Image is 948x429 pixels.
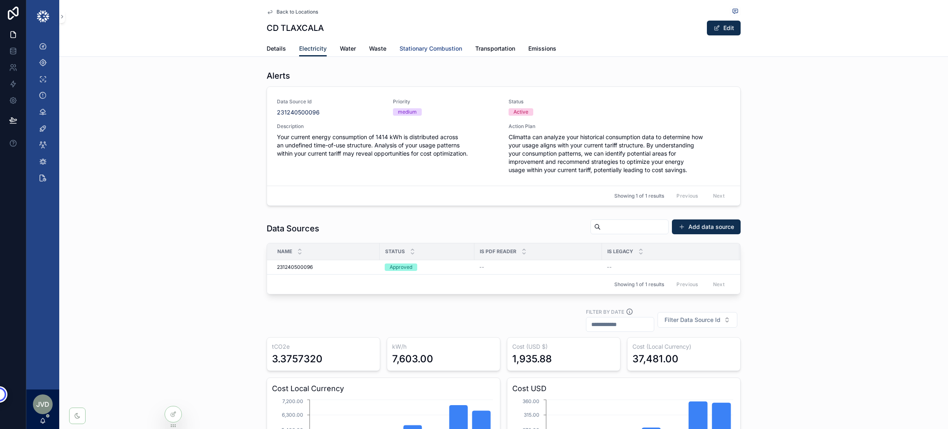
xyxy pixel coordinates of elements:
[607,264,734,270] a: --
[392,352,433,366] div: 7,603.00
[614,193,664,199] span: Showing 1 of 1 results
[672,219,741,234] button: Add data source
[385,248,405,255] span: Status
[267,70,290,82] h1: Alerts
[400,41,462,58] a: Stationary Combustion
[392,343,495,351] h3: kW/h
[586,308,624,315] label: Filter by Date
[340,41,356,58] a: Water
[36,10,50,23] img: App logo
[26,33,59,196] div: scrollable content
[36,399,49,409] span: JVd
[509,133,730,174] span: Climatta can analyze your historical consumption data to determine how your usage aligns with you...
[277,108,320,117] a: 231240500096
[513,108,528,116] div: Active
[665,316,720,324] span: Filter Data Source Id
[632,343,735,351] h3: Cost (Local Currency)
[267,223,319,234] h1: Data Sources
[272,352,323,366] div: 3.3757320
[512,352,552,366] div: 1,935.88
[267,9,318,15] a: Back to Locations
[509,123,730,130] span: Action Plan
[385,263,469,271] a: Approved
[512,343,615,351] h3: Cost (USD $)
[707,21,741,35] button: Edit
[272,383,495,394] h3: Cost Local Currency
[299,44,327,53] span: Electricity
[277,264,375,270] a: 231240500096
[632,352,678,366] div: 37,481.00
[282,398,303,404] tspan: 7,200.00
[276,9,318,15] span: Back to Locations
[267,22,324,34] h1: CD TLAXCALA
[277,123,499,130] span: Description
[393,98,499,105] span: Priority
[267,41,286,58] a: Details
[509,98,615,105] span: Status
[340,44,356,53] span: Water
[277,133,499,158] span: Your current energy consumption of 1414 kWh is distributed across an undefined time-of-use struct...
[479,264,484,270] span: --
[277,248,292,255] span: Name
[267,87,740,186] a: Data Source Id231240500096PrioritymediumStatusActiveDescriptionYour current energy consumption of...
[480,248,516,255] span: Is PDF Reader
[369,41,386,58] a: Waste
[658,312,737,328] button: Select Button
[400,44,462,53] span: Stationary Combustion
[299,41,327,57] a: Electricity
[607,248,633,255] span: Is Legacy
[369,44,386,53] span: Waste
[523,398,539,404] tspan: 360.00
[475,41,515,58] a: Transportation
[528,44,556,53] span: Emissions
[282,412,303,418] tspan: 6,300.00
[614,281,664,288] span: Showing 1 of 1 results
[524,412,539,418] tspan: 315.00
[607,264,612,270] span: --
[528,41,556,58] a: Emissions
[267,44,286,53] span: Details
[398,108,417,116] div: medium
[272,343,375,351] h3: tCO2e
[512,383,735,394] h3: Cost USD
[740,264,791,270] a: 7236
[390,263,412,271] div: Approved
[475,44,515,53] span: Transportation
[277,98,383,105] span: Data Source Id
[479,264,597,270] a: --
[277,264,313,270] span: 231240500096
